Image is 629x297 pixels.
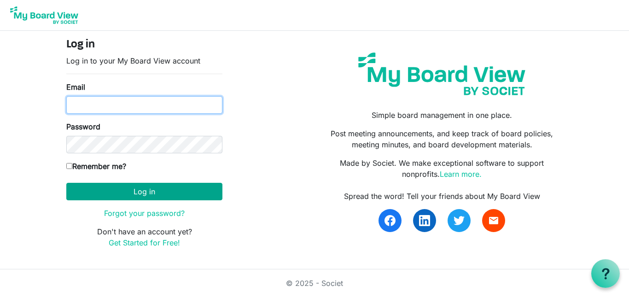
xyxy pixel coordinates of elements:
[66,121,100,132] label: Password
[66,226,222,248] p: Don't have an account yet?
[66,82,85,93] label: Email
[7,4,81,27] img: My Board View Logo
[66,163,72,169] input: Remember me?
[384,215,396,226] img: facebook.svg
[104,209,185,218] a: Forgot your password?
[482,209,505,232] a: email
[66,183,222,200] button: Log in
[454,215,465,226] img: twitter.svg
[440,169,482,179] a: Learn more.
[351,46,532,102] img: my-board-view-societ.svg
[321,110,563,121] p: Simple board management in one place.
[66,55,222,66] p: Log in to your My Board View account
[66,38,222,52] h4: Log in
[286,279,343,288] a: © 2025 - Societ
[419,215,430,226] img: linkedin.svg
[109,238,180,247] a: Get Started for Free!
[66,161,126,172] label: Remember me?
[321,191,563,202] div: Spread the word! Tell your friends about My Board View
[321,157,563,180] p: Made by Societ. We make exceptional software to support nonprofits.
[488,215,499,226] span: email
[321,128,563,150] p: Post meeting announcements, and keep track of board policies, meeting minutes, and board developm...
